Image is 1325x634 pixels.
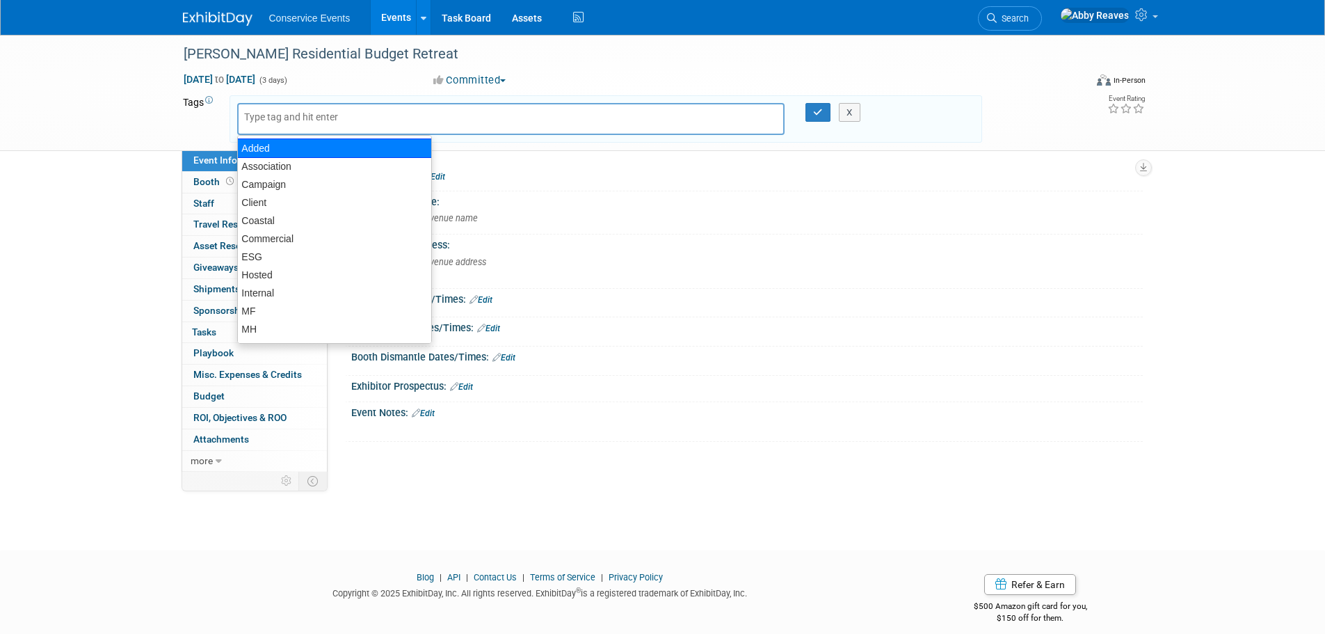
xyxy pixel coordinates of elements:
div: Booth Dismantle Dates/Times: [351,347,1143,365]
a: Sponsorships [182,301,327,322]
div: Event Notes: [351,402,1143,420]
div: [PERSON_NAME] Residential Budget Retreat [179,42,1064,67]
a: Staff [182,193,327,214]
span: more [191,455,213,466]
img: ExhibitDay [183,12,252,26]
span: Search [997,13,1029,24]
a: Tasks [182,322,327,343]
span: (3 days) [258,76,287,85]
a: Misc. Expenses & Credits [182,365,327,386]
span: Attachments [193,434,249,445]
span: Budget [193,390,225,402]
img: Abby Reaves [1060,8,1130,23]
td: Tags [183,95,217,143]
div: MH [238,320,431,338]
a: Asset Reservations [182,236,327,257]
div: Association [238,157,431,175]
a: Budget [182,386,327,407]
span: Giveaways [193,262,239,273]
span: Tasks [192,326,216,338]
a: Refer & Earn [984,574,1076,595]
div: Event Website: [351,166,1143,184]
div: Coastal [238,212,431,230]
td: Toggle Event Tabs [298,472,327,490]
span: Event Information [193,154,271,166]
a: API [447,572,460,583]
input: Type tag and hit enter [244,110,439,124]
span: Staff [193,198,214,209]
div: $500 Amazon gift card for you, [918,592,1143,624]
div: Commercial [238,230,431,248]
div: Exhibit Hall Dates/Times: [351,289,1143,307]
a: Edit [469,295,492,305]
span: Playbook [193,347,234,358]
a: Travel Reservations [182,214,327,235]
div: Internal [238,284,431,302]
span: [DATE] [DATE] [183,73,256,86]
div: ESG [238,248,431,266]
span: Booth not reserved yet [223,176,236,187]
span: Booth [193,176,236,187]
a: Edit [422,172,445,182]
span: | [519,572,528,583]
a: Terms of Service [530,572,595,583]
span: Travel Reservations [193,219,278,230]
div: Event Venue Name: [351,191,1143,209]
div: Campaign [238,175,431,193]
a: Attachments [182,429,327,450]
div: MF [238,302,431,320]
td: Personalize Event Tab Strip [275,472,299,490]
div: Event Format [1003,72,1146,93]
div: Booth Set-up Dates/Times: [351,317,1143,335]
div: Event Venue Address: [351,235,1143,252]
a: Event Information [182,150,327,171]
a: Blog [417,572,434,583]
span: Sponsorships [193,305,253,316]
div: In-Person [1113,75,1146,86]
button: X [839,103,860,122]
a: Edit [477,324,500,333]
a: Edit [450,382,473,392]
span: Misc. Expenses & Credits [193,369,302,380]
span: | [436,572,445,583]
a: ROI, Objectives & ROO [182,408,327,429]
a: Playbook [182,343,327,364]
span: | [463,572,472,583]
span: to [213,74,226,85]
span: Asset Reservations [193,240,276,251]
span: | [597,572,607,583]
span: ROI, Objectives & ROO [193,412,287,423]
a: Edit [412,409,435,418]
a: Shipments [182,279,327,300]
a: Edit [492,353,515,363]
div: Hosted [238,266,431,284]
a: Contact Us [474,572,517,583]
img: Format-Inperson.png [1097,74,1111,86]
div: Copyright © 2025 ExhibitDay, Inc. All rights reserved. ExhibitDay is a registered trademark of Ex... [183,584,898,600]
a: more [182,451,327,472]
a: Booth [182,172,327,193]
div: Client [238,193,431,212]
a: Giveaways [182,257,327,278]
a: Privacy Policy [609,572,663,583]
button: Committed [428,73,511,88]
div: $150 off for them. [918,612,1143,624]
div: Event Rating [1107,95,1145,102]
div: [PERSON_NAME] [238,338,431,356]
span: Shipments [193,283,240,294]
div: Exhibitor Prospectus: [351,376,1143,394]
sup: ® [576,587,581,594]
span: Conservice Events [269,13,351,24]
a: Search [978,6,1042,31]
div: Added [237,138,432,158]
